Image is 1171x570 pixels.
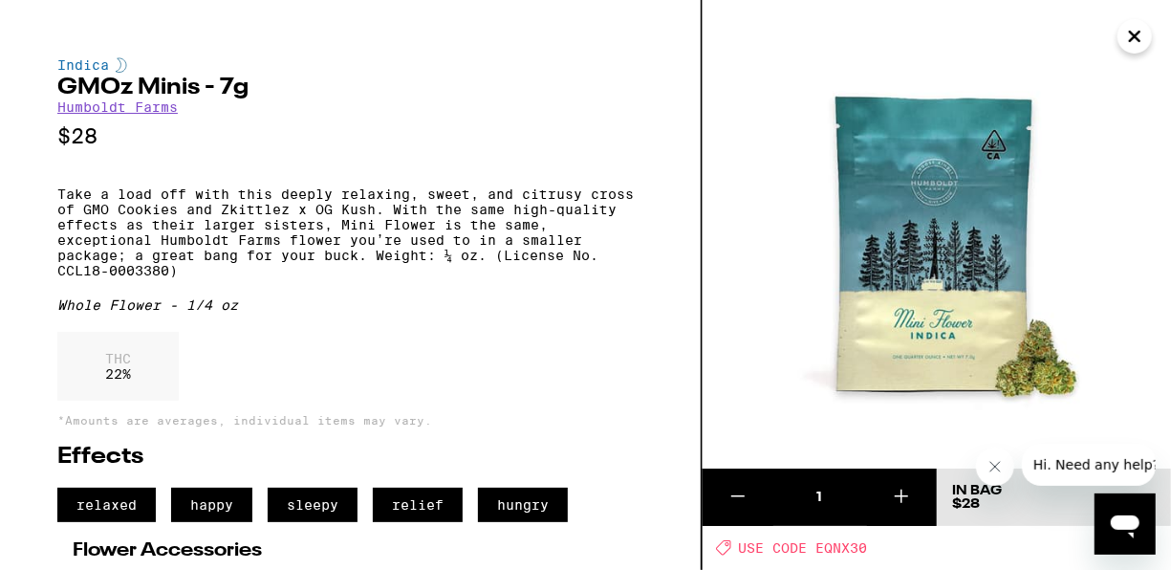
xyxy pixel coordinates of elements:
[57,488,156,522] span: relaxed
[57,99,178,115] a: Humboldt Farms
[738,540,867,556] span: USE CODE EQNX30
[937,469,1171,526] button: In Bag$28
[57,77,643,99] h2: GMOz Minis - 7g
[57,414,643,427] p: *Amounts are averages, individual items may vary.
[952,484,1002,497] div: In Bag
[57,124,643,148] p: $28
[57,186,643,278] p: Take a load off with this deeply relaxing, sweet, and citrusy cross of GMO Cookies and Zkittlez x...
[57,57,643,73] div: Indica
[171,488,252,522] span: happy
[373,488,463,522] span: relief
[1095,493,1156,555] iframe: Button to launch messaging window
[57,332,179,401] div: 22 %
[268,488,358,522] span: sleepy
[73,541,628,560] h2: Flower Accessories
[57,297,643,313] div: Whole Flower - 1/4 oz
[478,488,568,522] span: hungry
[976,448,1014,486] iframe: Close message
[116,57,127,73] img: indicaColor.svg
[1117,19,1152,54] button: Close
[57,446,643,469] h2: Effects
[1022,444,1156,486] iframe: Message from company
[773,488,867,507] div: 1
[952,497,980,511] span: $28
[105,351,131,366] p: THC
[11,13,138,29] span: Hi. Need any help?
